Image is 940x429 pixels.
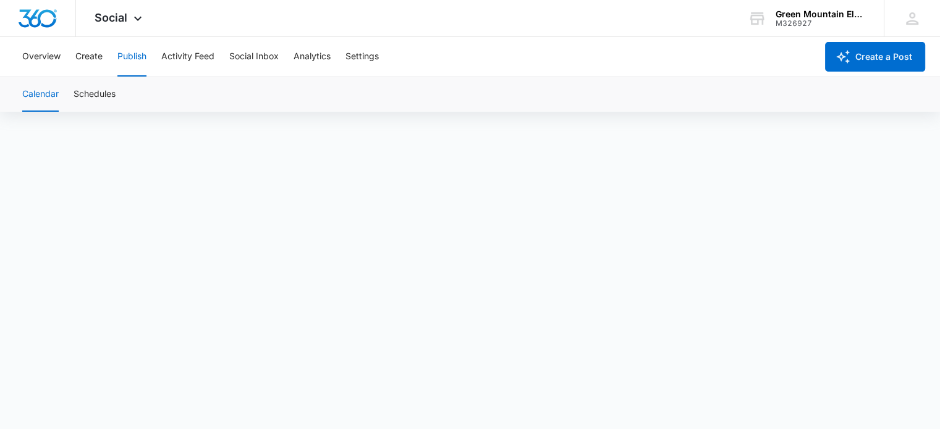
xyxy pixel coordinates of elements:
button: Schedules [74,77,116,112]
div: account name [776,9,866,19]
div: account id [776,19,866,28]
button: Analytics [294,37,331,77]
button: Publish [117,37,146,77]
button: Create [75,37,103,77]
button: Overview [22,37,61,77]
button: Create a Post [825,42,925,72]
button: Social Inbox [229,37,279,77]
button: Settings [345,37,379,77]
button: Activity Feed [161,37,214,77]
span: Social [95,11,127,24]
button: Calendar [22,77,59,112]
